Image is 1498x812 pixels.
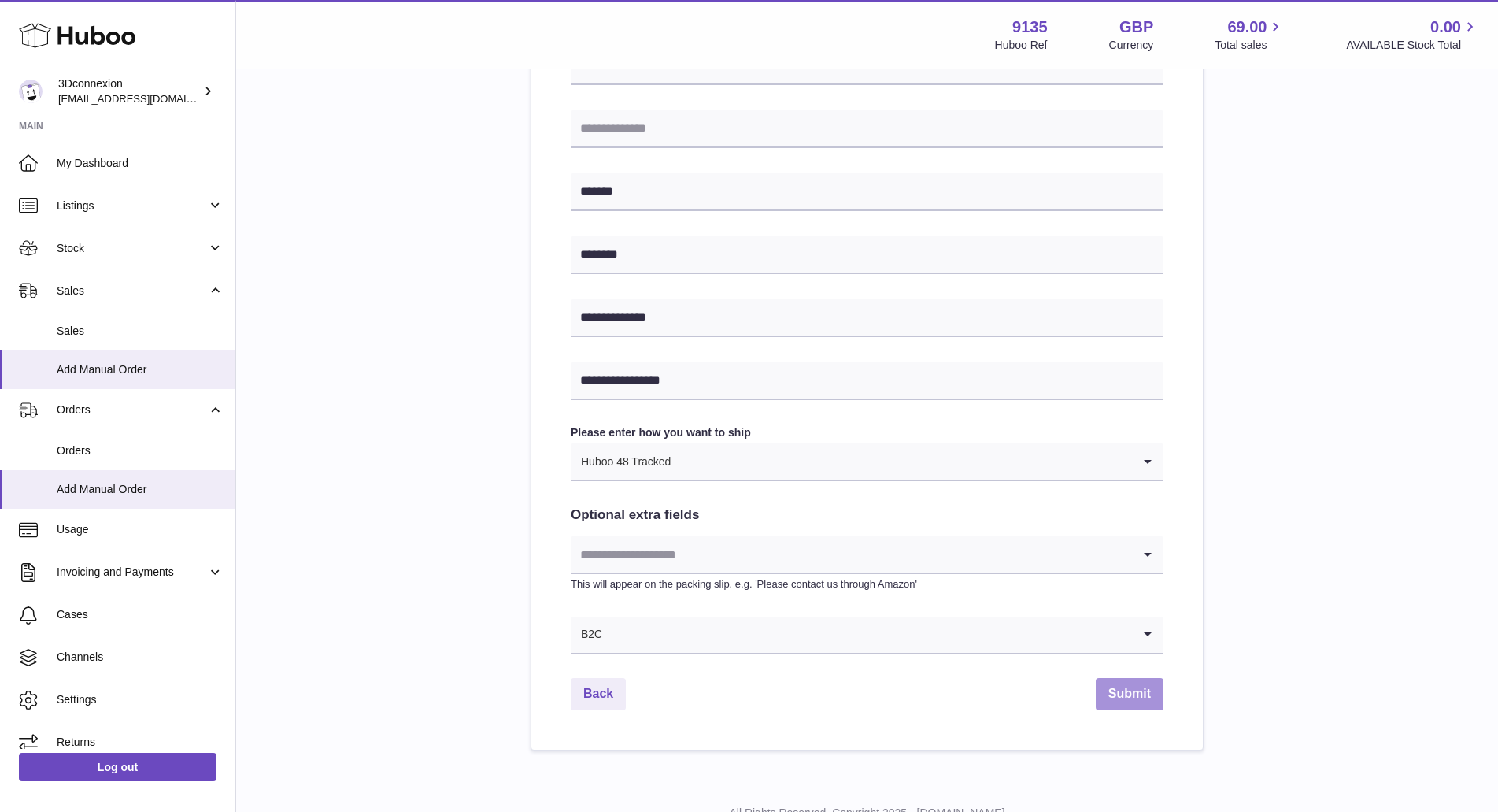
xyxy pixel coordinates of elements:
[571,425,1163,440] label: Please enter how you want to ship
[1215,17,1285,53] a: 69.00 Total sales
[57,241,207,256] span: Stock
[19,80,43,103] img: order_eu@3dconnexion.com
[571,443,671,480] span: Huboo 48 Tracked
[1215,38,1285,53] span: Total sales
[571,536,1132,573] input: Search for option
[57,607,224,622] span: Cases
[571,577,1163,591] p: This will appear on the packing slip. e.g. 'Please contact us through Amazon'
[571,678,626,710] a: Back
[57,565,207,580] span: Invoicing and Payments
[1119,17,1153,38] strong: GBP
[57,198,207,213] span: Listings
[1346,38,1479,53] span: AVAILABLE Stock Total
[57,402,207,417] span: Orders
[57,650,224,665] span: Channels
[57,735,224,750] span: Returns
[57,284,207,298] span: Sales
[1227,17,1267,38] span: 69.00
[1096,678,1163,710] button: Submit
[571,443,1163,481] div: Search for option
[57,522,224,537] span: Usage
[571,536,1163,574] div: Search for option
[57,362,224,377] span: Add Manual Order
[57,443,224,458] span: Orders
[1430,17,1461,38] span: 0.00
[1109,38,1154,53] div: Currency
[571,506,1163,525] h2: Optional extra fields
[57,482,224,497] span: Add Manual Order
[1346,17,1479,53] a: 0.00 AVAILABLE Stock Total
[603,617,1132,653] input: Search for option
[57,324,224,339] span: Sales
[1012,17,1048,38] strong: 9135
[571,617,603,653] span: B2C
[995,38,1048,53] div: Huboo Ref
[57,692,224,707] span: Settings
[57,156,224,171] span: My Dashboard
[671,443,1132,480] input: Search for option
[19,753,216,781] a: Log out
[58,92,231,105] span: [EMAIL_ADDRESS][DOMAIN_NAME]
[58,76,200,106] div: 3Dconnexion
[571,617,1163,654] div: Search for option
